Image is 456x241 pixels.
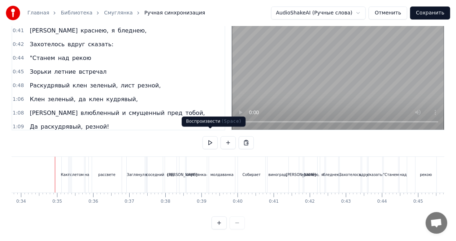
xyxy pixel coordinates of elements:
[52,199,62,205] div: 0:35
[13,68,24,76] span: 0:45
[321,172,323,177] div: я
[377,199,387,205] div: 0:44
[161,199,170,205] div: 0:38
[72,172,84,177] div: летом
[383,172,399,177] div: "Станем
[72,81,88,90] span: клен
[105,95,139,103] span: кудрявый,
[323,172,341,177] div: бледнею,
[400,172,407,177] div: над
[222,119,241,124] span: ( Space )
[210,172,234,177] div: молдаванка
[29,81,70,90] span: Раскудрявый
[120,81,135,90] span: лист
[53,68,77,76] span: летние
[80,109,120,117] span: влюбленный
[137,81,161,90] span: резной,
[410,7,450,20] button: Сохранить
[29,109,78,117] span: [PERSON_NAME]
[13,55,24,62] span: 0:44
[27,9,49,17] a: Главная
[47,95,76,103] span: зеленый,
[369,7,407,20] button: Отменить
[186,172,207,177] div: смуглянка-
[302,172,320,177] div: краснею,
[368,172,383,177] div: сказать:
[27,9,205,17] nav: breadcrumb
[13,27,24,34] span: 0:41
[13,123,24,130] span: 1:09
[68,172,72,177] div: то
[128,109,165,117] span: смущенный
[85,122,110,131] span: резной!
[233,199,243,205] div: 0:40
[305,199,315,205] div: 0:42
[6,6,20,20] img: youka
[341,199,351,205] div: 0:43
[104,9,133,17] a: Смуглянка
[71,54,92,62] span: рекою
[185,109,206,117] span: тобой,
[197,199,207,205] div: 0:39
[426,212,447,234] div: Open chat
[87,40,114,48] span: сказать:
[29,122,38,131] span: Да
[29,54,56,62] span: "Станем
[121,109,126,117] span: и
[413,199,423,205] div: 0:45
[88,95,104,103] span: клен
[61,172,69,177] div: Как-
[182,117,246,127] div: Воспроизвести
[89,81,118,90] span: зеленый,
[80,26,109,35] span: краснею,
[85,172,90,177] div: на
[88,199,98,205] div: 0:36
[144,9,205,17] span: Ручная синхронизация
[286,172,316,177] div: [PERSON_NAME]
[29,68,52,76] span: Зорьки
[243,172,261,177] div: Собирает
[13,96,24,103] span: 1:06
[111,26,116,35] span: я
[13,109,24,117] span: 1:08
[40,122,83,131] span: раскудрявый,
[125,199,134,205] div: 0:37
[78,68,107,76] span: встречал
[268,172,287,177] div: виноград.
[67,40,86,48] span: вдруг
[78,95,87,103] span: да
[29,26,78,35] span: [PERSON_NAME]
[13,82,24,89] span: 0:48
[29,95,45,103] span: Клен
[61,9,92,17] a: Библиотека
[167,109,183,117] span: пред
[57,54,70,62] span: над
[16,199,26,205] div: 0:34
[167,172,175,177] div: сад,
[146,172,164,177] div: соседний
[98,172,116,177] div: рассвете
[269,199,279,205] div: 0:41
[359,172,370,177] div: вдруг
[117,26,147,35] span: бледнею,
[339,172,361,177] div: Захотелось
[145,172,147,177] div: в
[127,172,144,177] div: Заглянул
[29,40,65,48] span: Захотелось
[420,172,432,177] div: рекою
[167,172,197,177] div: [PERSON_NAME]
[13,41,24,48] span: 0:42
